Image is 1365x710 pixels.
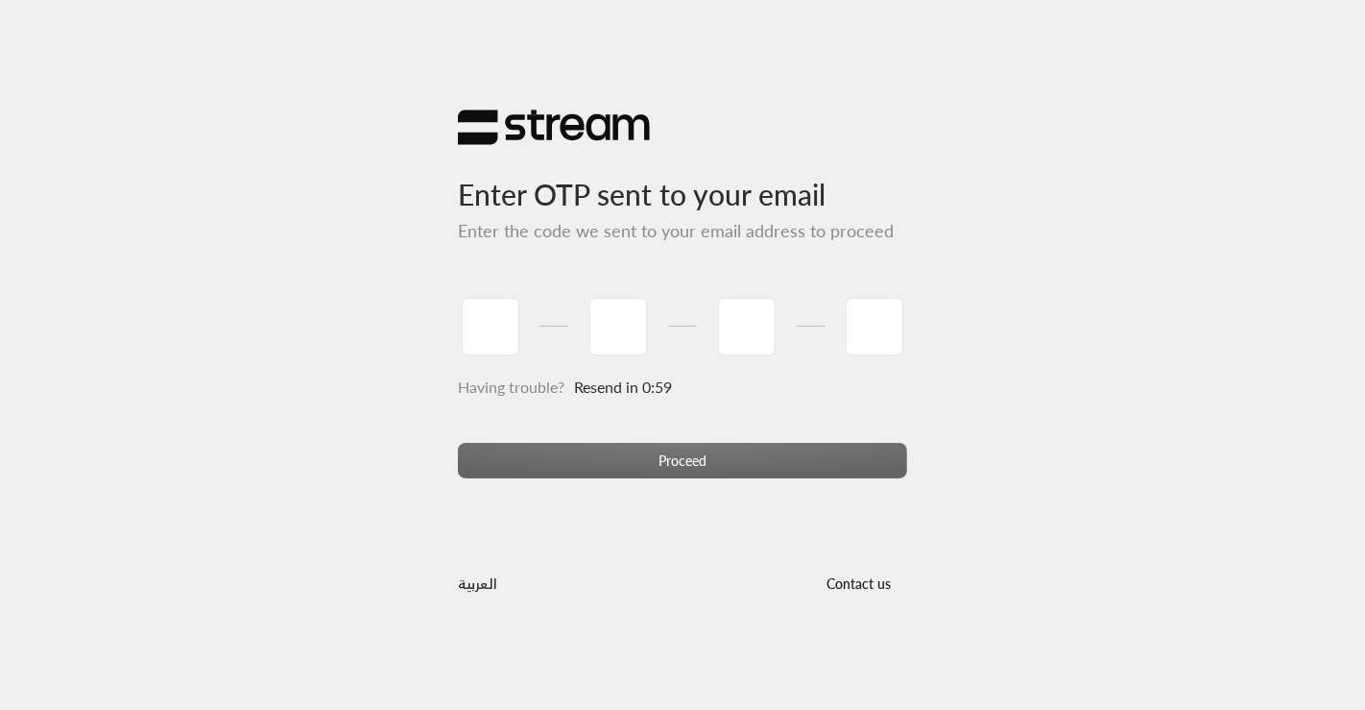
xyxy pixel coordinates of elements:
[458,566,497,601] a: العربية
[458,221,907,242] h5: Enter the code we sent to your email address to proceed
[458,146,907,212] h3: Enter OTP sent to your email
[811,575,907,592] a: Contact us
[458,109,650,146] img: Stream Logo
[811,566,907,601] button: Contact us
[574,378,672,396] span: Resend in 0:59
[458,378,564,396] span: Having trouble?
